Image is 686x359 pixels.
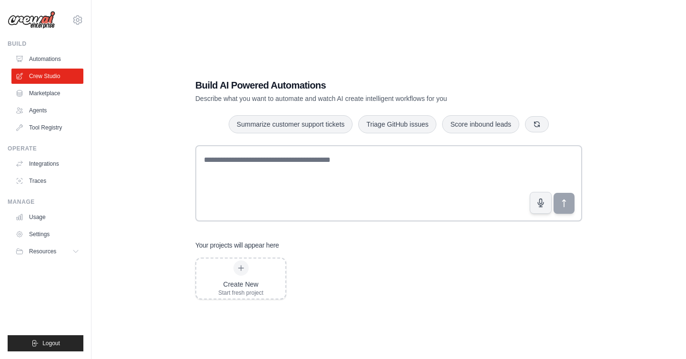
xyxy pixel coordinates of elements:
[218,279,263,289] div: Create New
[8,198,83,206] div: Manage
[11,156,83,171] a: Integrations
[358,115,436,133] button: Triage GitHub issues
[218,289,263,297] div: Start fresh project
[11,86,83,101] a: Marketplace
[11,69,83,84] a: Crew Studio
[8,335,83,351] button: Logout
[11,51,83,67] a: Automations
[195,94,515,103] p: Describe what you want to automate and watch AI create intelligent workflows for you
[8,11,55,29] img: Logo
[11,227,83,242] a: Settings
[11,173,83,189] a: Traces
[11,244,83,259] button: Resources
[195,79,515,92] h1: Build AI Powered Automations
[442,115,519,133] button: Score inbound leads
[29,248,56,255] span: Resources
[11,120,83,135] a: Tool Registry
[11,103,83,118] a: Agents
[530,192,552,214] button: Click to speak your automation idea
[8,40,83,48] div: Build
[8,145,83,152] div: Operate
[229,115,353,133] button: Summarize customer support tickets
[195,240,279,250] h3: Your projects will appear here
[525,116,549,132] button: Get new suggestions
[11,209,83,225] a: Usage
[42,339,60,347] span: Logout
